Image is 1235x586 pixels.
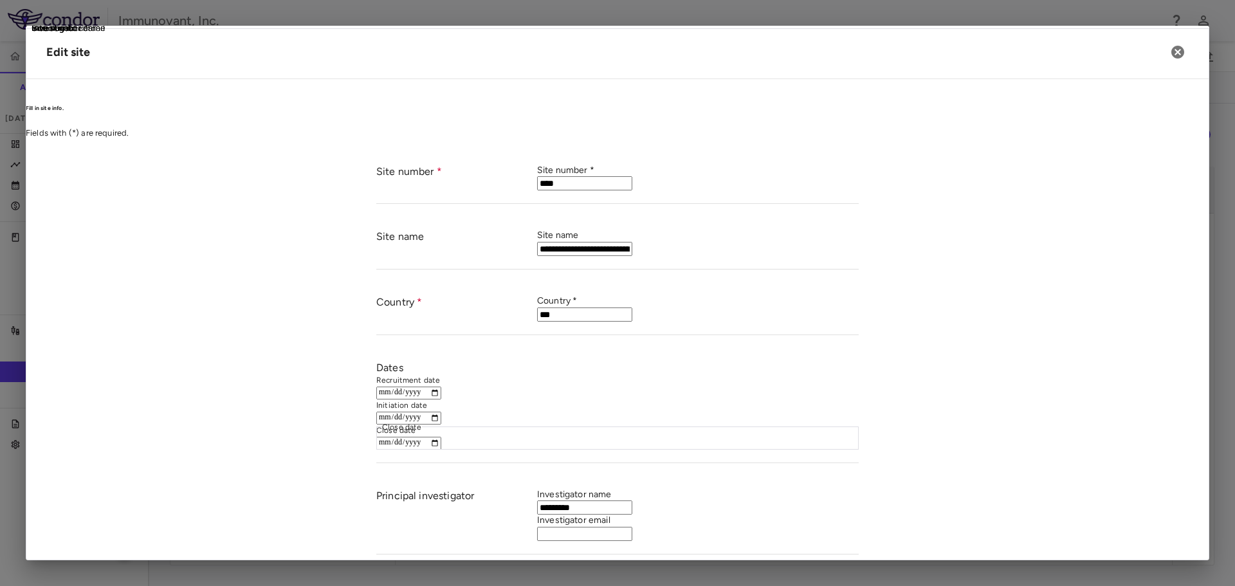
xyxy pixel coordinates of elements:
[537,489,612,500] label: Investigator name
[376,376,440,385] label: Recruitment date
[537,515,610,526] label: Investigator email
[537,165,594,176] label: Site number
[376,295,537,322] div: Country
[376,230,537,256] div: Site name
[376,165,537,191] div: Site number
[376,401,427,410] label: Initiation date
[26,127,1209,139] p: Fields with (*) are required.
[376,425,859,436] label: Close date
[26,102,1209,114] h6: Fill in site info.
[376,361,859,374] div: Dates
[537,230,578,241] label: Site name
[46,44,90,61] div: Edit site
[376,489,537,541] div: Principal investigator
[537,295,577,306] label: Country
